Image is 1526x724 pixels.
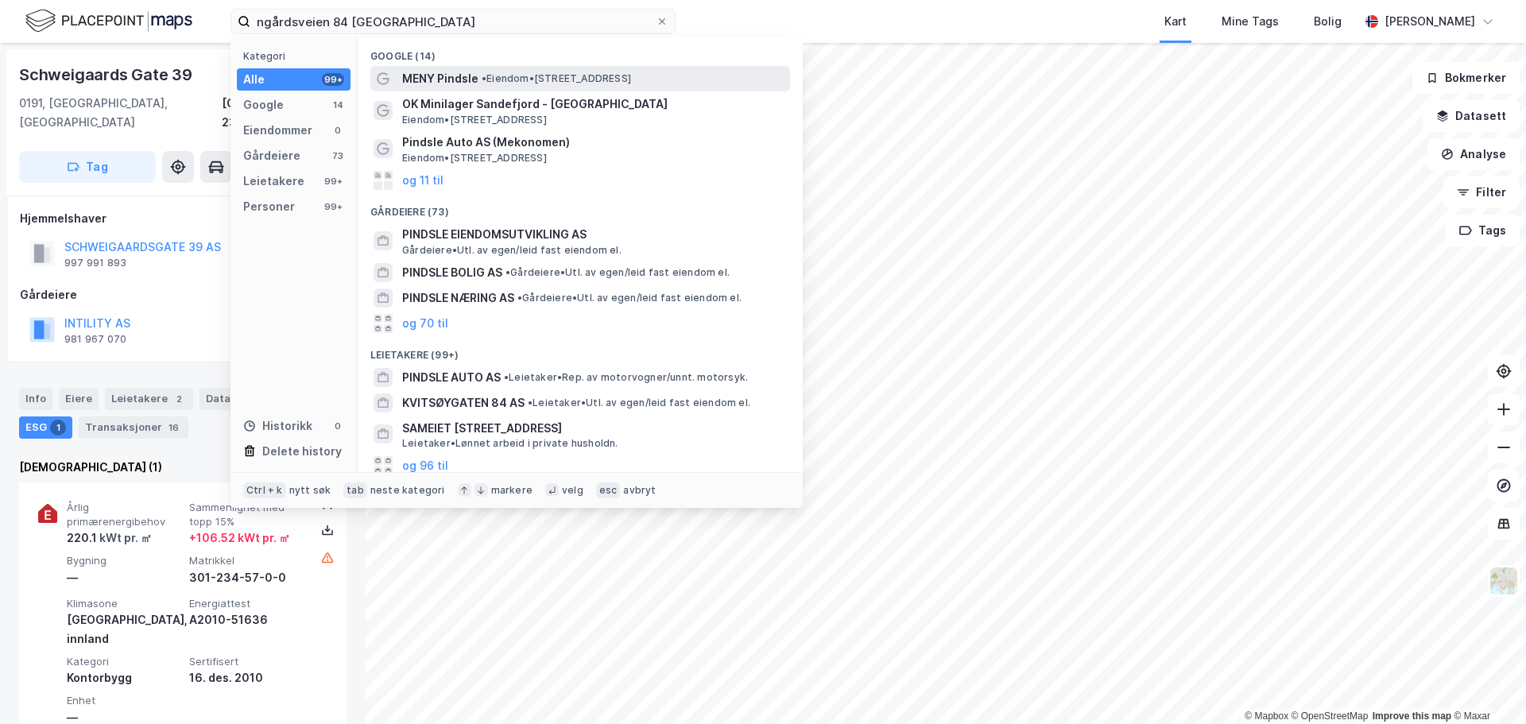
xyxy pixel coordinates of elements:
[402,244,622,257] span: Gårdeiere • Utl. av egen/leid fast eiendom el.
[1446,215,1520,246] button: Tags
[243,416,312,436] div: Historikk
[596,482,621,498] div: esc
[189,597,305,610] span: Energiattest
[19,458,347,477] div: [DEMOGRAPHIC_DATA] (1)
[105,388,193,410] div: Leietakere
[402,437,618,450] span: Leietaker • Lønnet arbeid i private husholdn.
[491,484,533,497] div: markere
[1447,648,1526,724] div: Chat Widget
[222,94,347,132] div: [GEOGRAPHIC_DATA], 234/57
[67,568,183,587] div: —
[358,193,803,222] div: Gårdeiere (73)
[517,292,742,304] span: Gårdeiere • Utl. av egen/leid fast eiendom el.
[528,397,533,408] span: •
[19,151,156,183] button: Tag
[402,225,784,244] span: PINDSLE EIENDOMSUTVIKLING AS
[562,484,583,497] div: velg
[67,655,183,668] span: Kategori
[1164,12,1187,31] div: Kart
[402,288,514,308] span: PINDSLE NÆRING AS
[402,314,448,333] button: og 70 til
[402,393,525,412] span: KVITSØYGATEN 84 AS
[289,484,331,497] div: nytt søk
[243,197,295,216] div: Personer
[1314,12,1342,31] div: Bolig
[189,610,305,629] div: A2010-51636
[250,10,656,33] input: Søk på adresse, matrikkel, gårdeiere, leietakere eller personer
[402,95,784,114] span: OK Minilager Sandefjord - [GEOGRAPHIC_DATA]
[171,391,187,407] div: 2
[1443,176,1520,208] button: Filter
[505,266,510,278] span: •
[165,420,182,436] div: 16
[199,388,259,410] div: Datasett
[67,554,183,567] span: Bygning
[322,175,344,188] div: 99+
[67,668,183,687] div: Kontorbygg
[189,655,305,668] span: Sertifisert
[505,266,730,279] span: Gårdeiere • Utl. av egen/leid fast eiendom el.
[243,50,351,62] div: Kategori
[189,668,305,687] div: 16. des. 2010
[402,133,784,152] span: Pindsle Auto AS (Mekonomen)
[331,149,344,162] div: 73
[19,62,196,87] div: Schweigaards Gate 39
[243,70,265,89] div: Alle
[59,388,99,410] div: Eiere
[1489,566,1519,596] img: Z
[322,200,344,213] div: 99+
[358,37,803,66] div: Google (14)
[528,397,750,409] span: Leietaker • Utl. av egen/leid fast eiendom el.
[25,7,192,35] img: logo.f888ab2527a4732fd821a326f86c7f29.svg
[402,419,784,438] span: SAMEIET [STREET_ADDRESS]
[402,456,448,475] button: og 96 til
[517,292,522,304] span: •
[1385,12,1475,31] div: [PERSON_NAME]
[1222,12,1279,31] div: Mine Tags
[482,72,631,85] span: Eiendom • [STREET_ADDRESS]
[97,528,152,548] div: kWt pr. ㎡
[243,172,304,191] div: Leietakere
[67,528,152,548] div: 220.1
[402,171,443,190] button: og 11 til
[243,146,300,165] div: Gårdeiere
[402,152,547,165] span: Eiendom • [STREET_ADDRESS]
[243,482,286,498] div: Ctrl + k
[189,568,305,587] div: 301-234-57-0-0
[64,333,126,346] div: 981 967 070
[20,209,346,228] div: Hjemmelshaver
[331,99,344,111] div: 14
[67,694,183,707] span: Enhet
[19,416,72,439] div: ESG
[262,442,342,461] div: Delete history
[482,72,486,84] span: •
[20,285,346,304] div: Gårdeiere
[402,69,478,88] span: MENY Pindsle
[67,610,183,649] div: [GEOGRAPHIC_DATA], innland
[1373,710,1451,722] a: Improve this map
[331,420,344,432] div: 0
[402,263,502,282] span: PINDSLE BOLIG AS
[50,420,66,436] div: 1
[19,94,222,132] div: 0191, [GEOGRAPHIC_DATA], [GEOGRAPHIC_DATA]
[243,121,312,140] div: Eiendommer
[64,257,126,269] div: 997 991 893
[67,501,183,528] span: Årlig primærenergibehov
[402,114,547,126] span: Eiendom • [STREET_ADDRESS]
[1245,710,1288,722] a: Mapbox
[322,73,344,86] div: 99+
[402,368,501,387] span: PINDSLE AUTO AS
[243,95,284,114] div: Google
[358,336,803,365] div: Leietakere (99+)
[504,371,509,383] span: •
[189,554,305,567] span: Matrikkel
[504,371,748,384] span: Leietaker • Rep. av motorvogner/unnt. motorsyk.
[1423,100,1520,132] button: Datasett
[623,484,656,497] div: avbryt
[1292,710,1369,722] a: OpenStreetMap
[1427,138,1520,170] button: Analyse
[189,528,290,548] div: + 106.52 kWt pr. ㎡
[1412,62,1520,94] button: Bokmerker
[331,124,344,137] div: 0
[67,597,183,610] span: Klimasone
